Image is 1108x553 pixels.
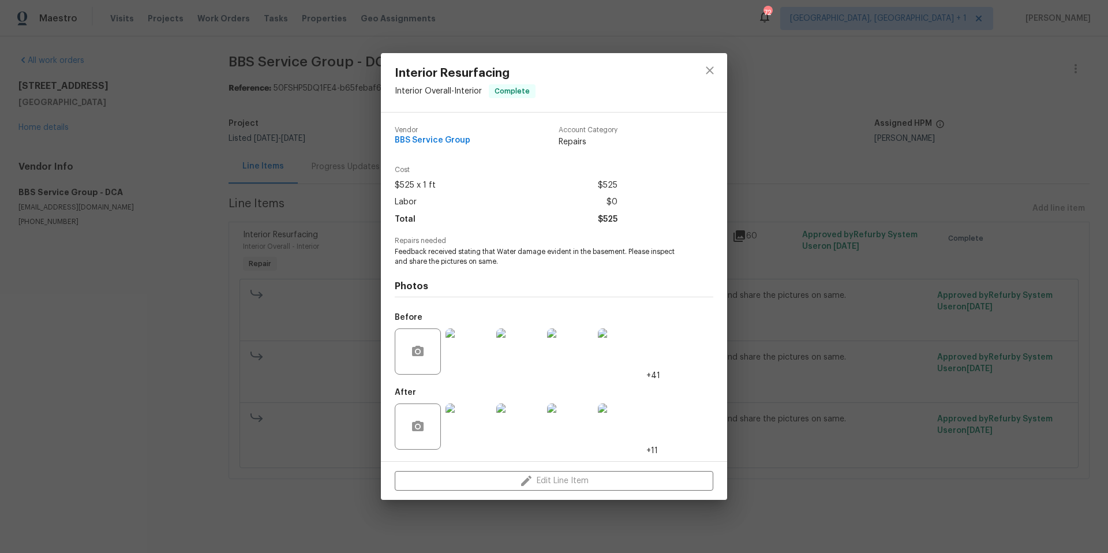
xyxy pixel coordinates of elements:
span: $525 [598,211,617,228]
span: Repairs [559,136,617,148]
span: Interior Overall - Interior [395,87,482,95]
span: Vendor [395,126,470,134]
span: Complete [490,85,534,97]
span: Account Category [559,126,617,134]
h5: After [395,388,416,397]
span: Repairs needed [395,237,713,245]
span: Labor [395,194,417,211]
span: Feedback received stating that Water damage evident in the basement. Please inspect and share the... [395,247,682,267]
span: +41 [646,370,660,382]
span: $525 x 1 ft [395,177,436,194]
span: Cost [395,166,617,174]
span: $0 [607,194,617,211]
button: close [696,57,724,84]
span: +11 [646,445,658,457]
div: 72 [763,7,772,18]
h5: Before [395,313,422,322]
span: BBS Service Group [395,136,470,145]
span: Total [395,211,415,228]
span: Interior Resurfacing [395,67,536,80]
span: $525 [598,177,617,194]
h4: Photos [395,281,713,292]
